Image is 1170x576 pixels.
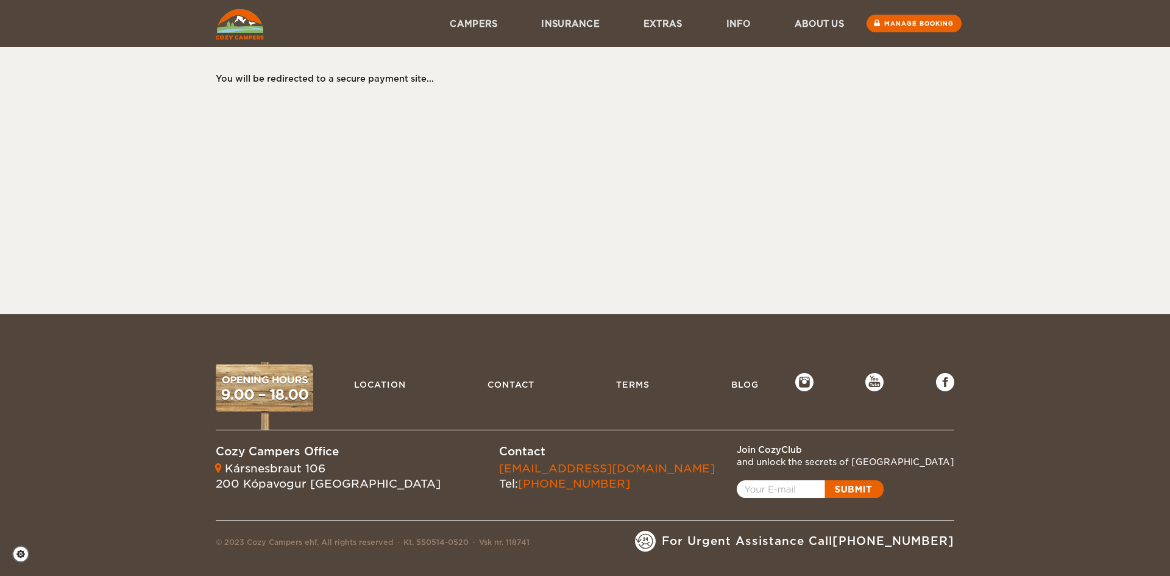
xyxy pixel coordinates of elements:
a: Cookie settings [12,546,37,563]
a: [PHONE_NUMBER] [832,535,954,547]
a: Contact [481,373,541,396]
div: Contact [499,444,715,460]
div: © 2023 Cozy Campers ehf. All rights reserved Kt. 550514-0520 Vsk nr. 118741 [216,537,530,552]
div: You will be redirected to a secure payment site... [216,73,942,85]
span: For Urgent Assistance Call [662,533,954,549]
a: Terms [610,373,656,396]
div: Kársnesbraut 106 200 Kópavogur [GEOGRAPHIC_DATA] [216,461,441,492]
a: Location [348,373,412,396]
a: [PHONE_NUMBER] [518,477,630,490]
a: Blog [725,373,765,396]
a: Manage booking [867,15,962,32]
div: Join CozyClub [737,444,954,456]
a: Open popup [737,480,884,498]
div: Tel: [499,461,715,492]
div: and unlock the secrets of [GEOGRAPHIC_DATA] [737,456,954,468]
div: Cozy Campers Office [216,444,441,460]
img: Cozy Campers [216,9,264,40]
a: [EMAIL_ADDRESS][DOMAIN_NAME] [499,462,715,475]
